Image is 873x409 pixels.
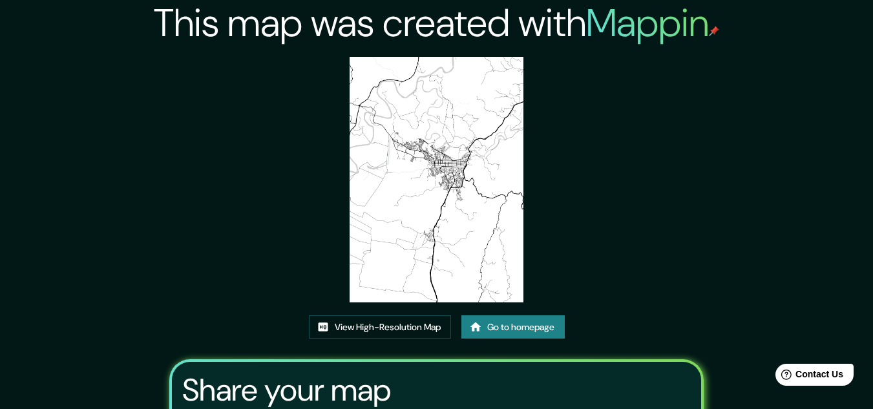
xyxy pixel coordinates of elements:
[709,26,719,36] img: mappin-pin
[461,315,565,339] a: Go to homepage
[350,57,523,302] img: created-map
[758,359,859,395] iframe: Help widget launcher
[182,372,391,408] h3: Share your map
[309,315,451,339] a: View High-Resolution Map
